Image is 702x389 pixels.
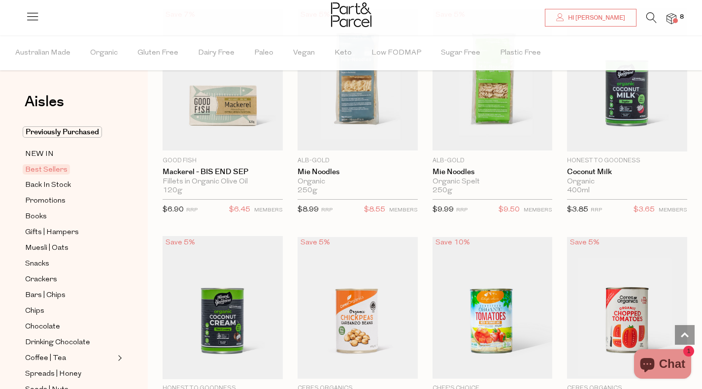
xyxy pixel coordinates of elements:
[163,236,283,379] img: Coconut Cream
[254,36,273,70] span: Paleo
[433,206,454,213] span: $9.99
[298,236,333,249] div: Save 5%
[567,237,687,379] img: Chopped Tomatoes
[433,236,473,249] div: Save 10%
[545,9,636,27] a: Hi [PERSON_NAME]
[25,210,115,223] a: Books
[499,204,520,216] span: $9.50
[25,353,66,364] span: Coffee | Tea
[25,149,54,160] span: NEW IN
[25,368,81,380] span: Spreads | Honey
[567,236,602,249] div: Save 5%
[293,36,315,70] span: Vegan
[634,204,655,216] span: $3.65
[163,168,283,177] a: Mackerel - BIS END SEP
[298,186,317,195] span: 250g
[677,13,686,22] span: 8
[163,9,283,150] img: Mackerel - BIS END SEP
[659,208,687,213] small: MEMBERS
[567,206,588,213] span: $3.85
[567,168,687,177] a: Coconut Milk
[25,337,90,349] span: Drinking Chocolate
[298,168,418,177] a: Mie Noodles
[25,179,115,191] a: Back In Stock
[298,206,319,213] span: $8.99
[23,164,70,175] span: Best Sellers
[198,36,234,70] span: Dairy Free
[25,242,115,254] a: Muesli | Oats
[25,352,115,364] a: Coffee | Tea
[389,208,418,213] small: MEMBERS
[433,168,553,177] a: Mie Noodles
[25,305,44,317] span: Chips
[163,186,182,195] span: 120g
[25,148,115,160] a: NEW IN
[567,156,687,165] p: Honest to Goodness
[25,126,115,138] a: Previously Purchased
[321,208,333,213] small: RRP
[25,227,79,239] span: Gifts | Hampers
[229,204,250,216] span: $6.45
[163,206,184,213] span: $6.90
[25,305,115,317] a: Chips
[23,126,102,138] span: Previously Purchased
[15,36,70,70] span: Australian Made
[371,36,421,70] span: Low FODMAP
[667,13,676,24] a: 8
[25,91,64,113] span: Aisles
[334,36,352,70] span: Keto
[331,2,371,27] img: Part&Parcel
[567,8,687,151] img: Coconut Milk
[433,186,452,195] span: 250g
[524,208,552,213] small: MEMBERS
[25,195,66,207] span: Promotions
[25,289,115,301] a: Bars | Chips
[25,164,115,176] a: Best Sellers
[298,156,418,165] p: Alb-Gold
[25,242,68,254] span: Muesli | Oats
[298,237,418,379] img: Chickpeas
[25,336,115,349] a: Drinking Chocolate
[25,258,115,270] a: Snacks
[163,236,198,249] div: Save 5%
[25,258,49,270] span: Snacks
[25,211,47,223] span: Books
[25,274,57,286] span: Crackers
[298,178,418,186] div: Organic
[433,156,553,165] p: Alb-Gold
[254,208,283,213] small: MEMBERS
[456,208,468,213] small: RRP
[567,178,687,186] div: Organic
[25,273,115,286] a: Crackers
[433,9,553,150] img: Mie Noodles
[441,36,480,70] span: Sugar Free
[25,195,115,207] a: Promotions
[90,36,118,70] span: Organic
[115,352,122,364] button: Expand/Collapse Coffee | Tea
[25,226,115,239] a: Gifts | Hampers
[433,237,553,379] img: Tomatoes
[163,178,283,186] div: Fillets in Organic Olive Oil
[433,178,553,186] div: Organic Spelt
[500,36,541,70] span: Plastic Free
[25,368,115,380] a: Spreads | Honey
[566,14,625,22] span: Hi [PERSON_NAME]
[25,94,64,119] a: Aisles
[25,290,66,301] span: Bars | Chips
[25,321,115,333] a: Chocolate
[567,186,590,195] span: 400ml
[298,9,418,150] img: Mie Noodles
[364,204,385,216] span: $8.55
[631,349,694,381] inbox-online-store-chat: Shopify online store chat
[186,208,198,213] small: RRP
[25,321,60,333] span: Chocolate
[163,156,283,165] p: Good Fish
[591,208,602,213] small: RRP
[25,180,71,191] span: Back In Stock
[137,36,178,70] span: Gluten Free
